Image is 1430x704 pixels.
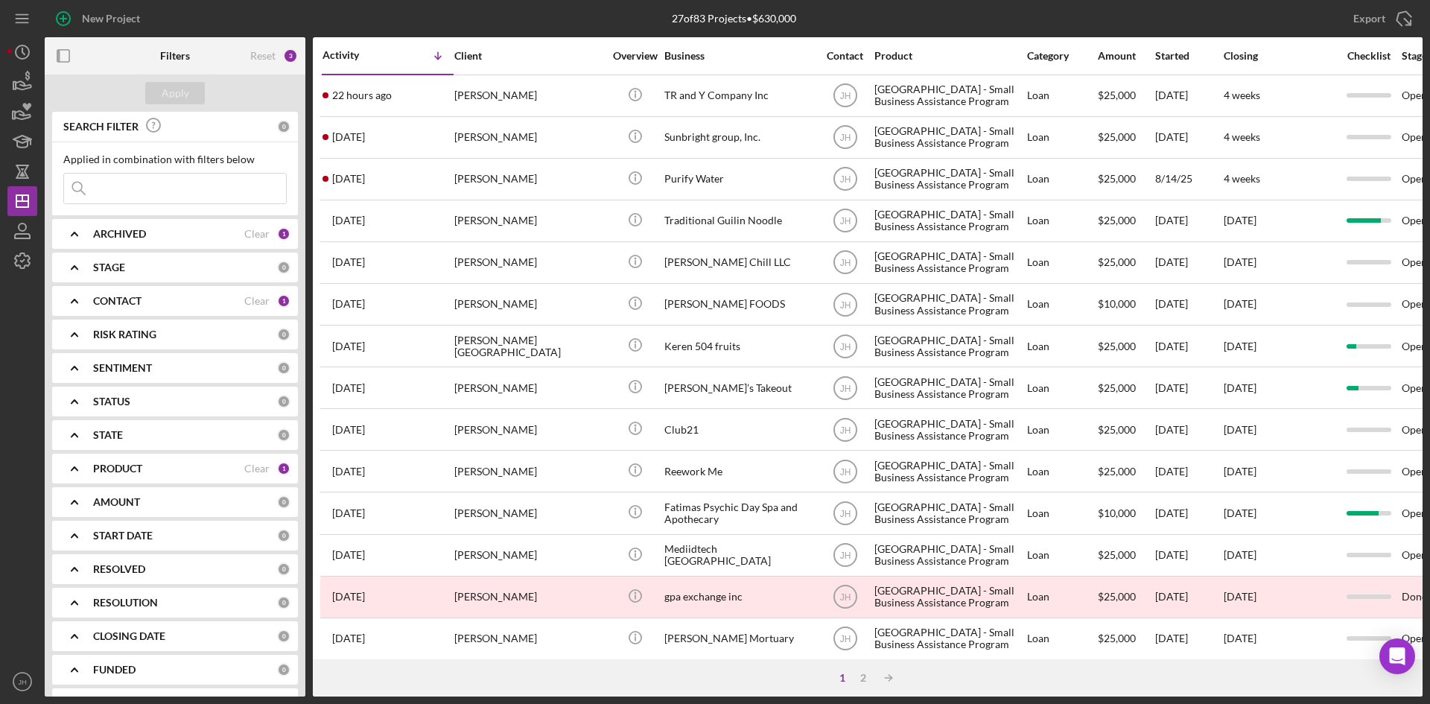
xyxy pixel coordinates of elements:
div: [GEOGRAPHIC_DATA] - Small Business Assistance Program [874,619,1023,659]
time: 2025-08-14 20:09 [332,173,365,185]
div: [GEOGRAPHIC_DATA] - Small Business Assistance Program [874,536,1023,575]
div: [DATE] [1155,118,1222,157]
div: [DATE] [1155,410,1222,449]
div: [PERSON_NAME] [454,118,603,157]
text: JH [839,551,851,561]
div: 0 [277,428,290,442]
div: Club21 [664,410,813,449]
div: [PERSON_NAME] [454,159,603,199]
text: JH [839,174,851,185]
div: [PERSON_NAME] [454,76,603,115]
div: [PERSON_NAME] [454,201,603,241]
div: Keren 504 fruits [664,326,813,366]
div: [GEOGRAPHIC_DATA] - Small Business Assistance Program [874,201,1023,241]
div: Open Intercom Messenger [1379,638,1415,674]
div: [DATE] [1155,243,1222,282]
time: [DATE] [1224,381,1256,394]
div: [DATE] [1155,368,1222,408]
div: 0 [277,120,290,133]
div: Fatimas Psychic Day Spa and Apothecary [664,493,813,533]
time: [DATE] [1224,507,1256,519]
div: [PERSON_NAME] FOODS [664,285,813,324]
div: Clear [244,295,270,307]
div: [DATE] [1155,76,1222,115]
div: Loan [1027,201,1096,241]
div: [PERSON_NAME] [454,619,603,659]
b: STAGE [93,261,125,273]
text: JH [18,678,27,686]
div: [DATE] [1155,493,1222,533]
text: JH [839,592,851,603]
div: $25,000 [1098,76,1154,115]
div: [GEOGRAPHIC_DATA] - Small Business Assistance Program [874,493,1023,533]
time: 4 weeks [1224,89,1260,101]
div: New Project [82,4,140,34]
time: 2025-07-08 18:11 [332,382,365,394]
div: 0 [277,495,290,509]
div: Loan [1027,368,1096,408]
div: Loan [1027,243,1096,282]
b: ARCHIVED [93,228,146,240]
div: [DATE] [1155,619,1222,659]
div: $25,000 [1098,368,1154,408]
text: JH [839,425,851,435]
div: [GEOGRAPHIC_DATA] - Small Business Assistance Program [874,410,1023,449]
div: [GEOGRAPHIC_DATA] - Small Business Assistance Program [874,368,1023,408]
div: $25,000 [1098,326,1154,366]
div: [PERSON_NAME] [454,368,603,408]
text: JH [839,91,851,101]
b: RESOLUTION [93,597,158,609]
b: CONTACT [93,295,142,307]
div: 27 of 83 Projects • $630,000 [672,13,796,25]
div: Loan [1027,118,1096,157]
b: CLOSING DATE [93,630,165,642]
div: gpa exchange inc [664,577,813,617]
div: 1 [277,462,290,475]
time: 2025-08-18 18:28 [332,131,365,143]
div: $25,000 [1098,536,1154,575]
b: AMOUNT [93,496,140,508]
div: Activity [322,49,388,61]
div: $25,000 [1098,118,1154,157]
b: Filters [160,50,190,62]
text: JH [839,634,851,644]
time: [DATE] [1224,297,1256,310]
div: 0 [277,529,290,542]
div: 3 [283,48,298,63]
b: START DATE [93,530,153,542]
div: 0 [277,562,290,576]
div: [DATE] [1155,536,1222,575]
time: 4 weeks [1224,130,1260,143]
time: 2025-07-13 02:07 [332,256,365,268]
time: [DATE] [1224,590,1256,603]
div: Client [454,50,603,62]
time: [DATE] [1224,340,1256,352]
div: 1 [832,672,853,684]
div: 2 [853,672,874,684]
time: 2025-07-02 01:10 [332,507,365,519]
div: 0 [277,630,290,643]
text: JH [839,466,851,477]
b: FUNDED [93,664,136,676]
div: Product [874,50,1023,62]
div: [PERSON_NAME] Chill LLC [664,243,813,282]
time: [DATE] [1224,465,1256,478]
div: Checklist [1337,50,1400,62]
div: Amount [1098,50,1154,62]
div: $25,000 [1098,243,1154,282]
div: Loan [1027,159,1096,199]
time: [DATE] [1224,548,1256,561]
div: Loan [1027,326,1096,366]
div: Category [1027,50,1096,62]
div: 0 [277,395,290,408]
div: Loan [1027,577,1096,617]
time: 2025-06-27 20:22 [332,549,365,561]
time: 2025-07-07 03:24 [332,424,365,436]
div: Loan [1027,451,1096,491]
div: [PERSON_NAME] Mortuary [664,619,813,659]
div: [DATE] [1155,201,1222,241]
text: JH [839,299,851,310]
div: [GEOGRAPHIC_DATA] - Small Business Assistance Program [874,285,1023,324]
b: SEARCH FILTER [63,121,139,133]
time: [DATE] [1224,214,1256,226]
